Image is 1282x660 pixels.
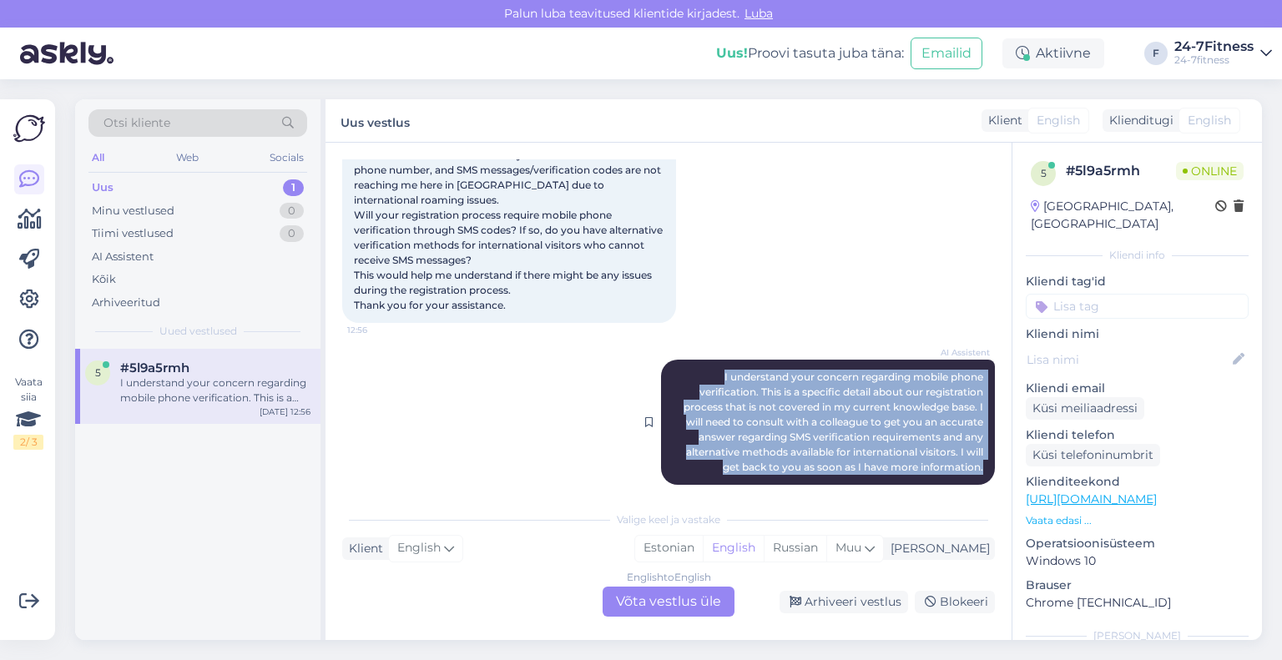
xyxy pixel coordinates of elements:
div: Arhiveeritud [92,295,160,311]
div: Klient [982,112,1022,129]
img: Askly Logo [13,113,45,144]
span: 12:56 [927,486,990,498]
div: # 5l9a5rmh [1066,161,1176,181]
p: Kliendi nimi [1026,325,1249,343]
div: I understand your concern regarding mobile phone verification. This is a specific detail about ou... [120,375,310,406]
div: Klient [342,540,383,557]
div: Küsi meiliaadressi [1026,397,1144,420]
div: English to English [627,570,711,585]
div: Valige keel ja vastake [342,512,995,527]
div: Klienditugi [1103,112,1173,129]
button: Emailid [911,38,982,69]
input: Lisa nimi [1027,350,1229,369]
div: Kliendi info [1026,248,1249,263]
a: 24-7Fitness24-7fitness [1174,40,1272,67]
div: 0 [280,225,304,242]
span: 5 [1041,167,1047,179]
span: 12:56 [347,324,410,336]
span: I understand your concern regarding mobile phone verification. This is a specific detail about ou... [684,370,986,473]
div: [PERSON_NAME] [1026,628,1249,643]
div: F [1144,42,1168,65]
span: English [1037,112,1080,129]
div: Estonian [635,536,703,561]
div: Küsi telefoninumbrit [1026,444,1160,466]
div: Minu vestlused [92,203,174,219]
div: English [703,536,764,561]
p: Windows 10 [1026,552,1249,570]
div: Russian [764,536,826,561]
div: 1 [283,179,304,196]
b: Uus! [716,45,748,61]
a: [URL][DOMAIN_NAME] [1026,491,1157,506]
div: 2 / 3 [13,435,43,450]
div: Arhiveeri vestlus [780,591,908,613]
span: #5l9a5rmh [120,360,189,375]
div: Proovi tasuta juba täna: [716,43,904,63]
p: Kliendi email [1026,380,1249,397]
p: Brauser [1026,577,1249,594]
span: English [1188,112,1231,129]
label: Uus vestlus [341,109,410,132]
p: Vaata edasi ... [1026,513,1249,528]
p: Klienditeekond [1026,473,1249,491]
div: Socials [266,147,307,169]
span: 5 [95,366,101,379]
p: Kliendi tag'id [1026,273,1249,290]
p: Operatsioonisüsteem [1026,535,1249,552]
p: Chrome [TECHNICAL_ID] [1026,594,1249,612]
div: Vaata siia [13,375,43,450]
div: Võta vestlus üle [603,587,734,617]
div: Web [173,147,202,169]
div: [PERSON_NAME] [884,540,990,557]
span: Uued vestlused [159,324,237,339]
div: Kõik [92,271,116,288]
div: Blokeeri [915,591,995,613]
div: AI Assistent [92,249,154,265]
span: English [397,539,441,557]
span: AI Assistent [927,346,990,359]
div: 0 [280,203,304,219]
div: Tiimi vestlused [92,225,174,242]
span: Online [1176,162,1244,180]
span: Muu [835,540,861,555]
span: Luba [739,6,778,21]
div: All [88,147,108,169]
input: Lisa tag [1026,294,1249,319]
div: Aktiivne [1002,38,1104,68]
div: Uus [92,179,114,196]
span: Otsi kliente [103,114,170,132]
div: 24-7fitness [1174,53,1254,67]
div: 24-7Fitness [1174,40,1254,53]
div: [GEOGRAPHIC_DATA], [GEOGRAPHIC_DATA] [1031,198,1215,233]
div: [DATE] 12:56 [260,406,310,418]
p: Kliendi telefon [1026,426,1249,444]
